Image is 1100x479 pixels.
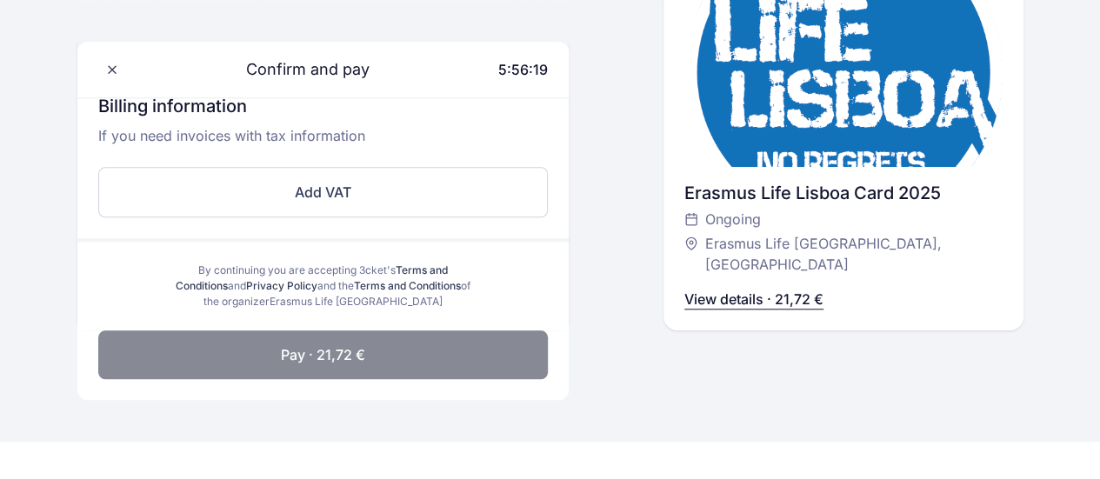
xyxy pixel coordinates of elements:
[98,330,549,379] button: Pay · 21,72 €
[705,209,761,230] span: Ongoing
[354,279,461,292] a: Terms and Conditions
[98,167,549,217] button: Add VAT
[270,295,443,308] span: Erasmus Life [GEOGRAPHIC_DATA]
[705,233,984,275] span: Erasmus Life [GEOGRAPHIC_DATA], [GEOGRAPHIC_DATA]
[498,61,548,78] span: 5:56:19
[175,263,472,309] div: By continuing you are accepting 3cket's and and the of the organizer
[98,94,549,125] h3: Billing information
[98,125,549,160] p: If you need invoices with tax information
[225,57,370,82] span: Confirm and pay
[281,344,365,365] span: Pay · 21,72 €
[246,279,317,292] a: Privacy Policy
[684,289,823,309] p: View details · 21,72 €
[684,181,1002,205] div: Erasmus Life Lisboa Card 2025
